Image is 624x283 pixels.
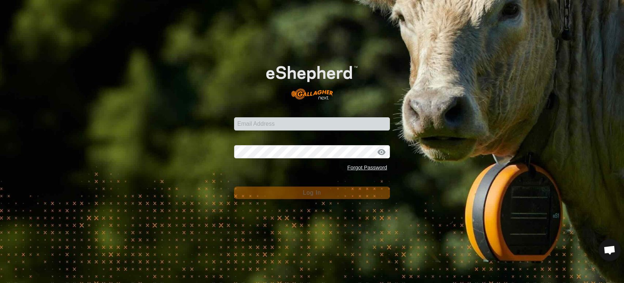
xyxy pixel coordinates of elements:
[234,117,390,131] input: Email Address
[234,187,390,199] button: Log In
[249,53,374,106] img: E-shepherd Logo
[303,190,321,196] span: Log In
[347,165,387,170] a: Forgot Password
[599,239,621,261] div: Open chat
